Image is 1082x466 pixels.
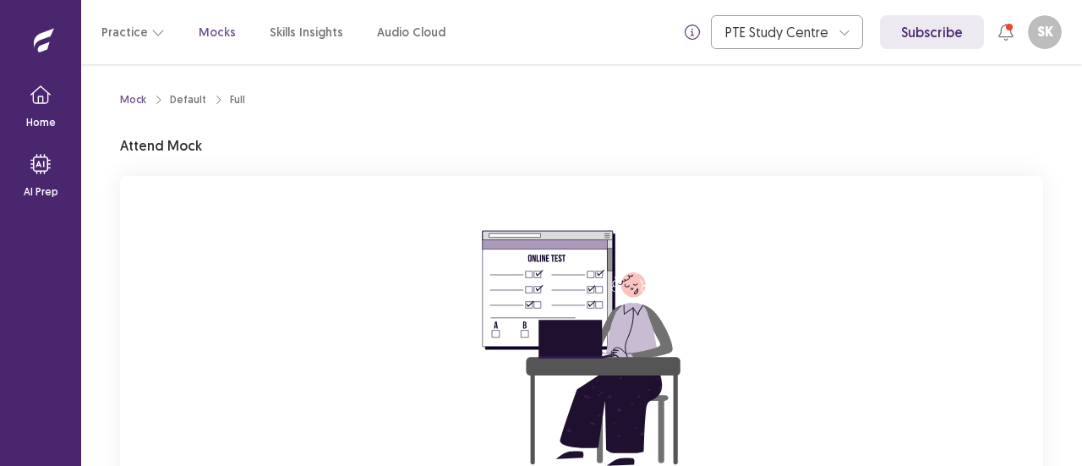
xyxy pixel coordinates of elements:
[270,24,343,41] a: Skills Insights
[26,115,56,130] p: Home
[120,135,202,156] p: Attend Mock
[880,15,984,49] a: Subscribe
[230,92,245,107] div: Full
[1028,15,1062,49] button: SK
[677,17,708,47] button: info
[170,92,206,107] div: Default
[199,24,236,41] a: Mocks
[725,16,830,48] div: PTE Study Centre
[120,92,146,107] a: Mock
[377,24,445,41] a: Audio Cloud
[24,184,58,200] p: AI Prep
[101,17,165,47] button: Practice
[120,92,245,107] nav: breadcrumb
